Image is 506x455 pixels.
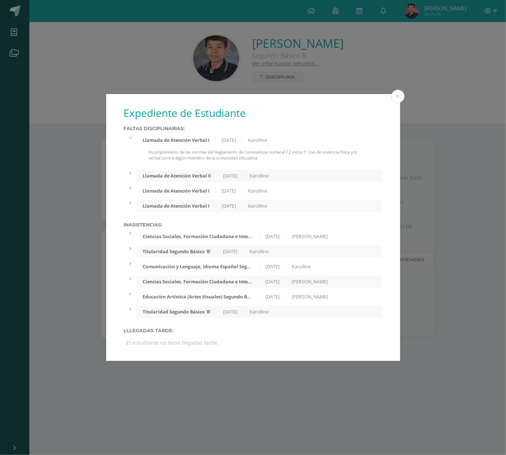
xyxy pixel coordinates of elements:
[242,188,273,194] div: Karolline
[124,328,383,333] label: Lllegadas tarde:
[137,137,216,143] div: Llamada de Atención Verbal I
[217,248,244,255] div: [DATE]
[124,222,383,227] label: Inasistencias:
[137,294,259,300] div: Educación Artística (Artes Visuales) Segundo Básico 'B'
[259,233,286,240] div: [DATE]
[286,233,334,240] div: [PERSON_NAME]
[216,188,242,194] div: [DATE]
[137,279,259,285] div: Ciencias Sociales, Formación Ciudadana e Interculturalidad Segundo Básico 'B'
[137,173,217,179] div: Llamada de Atención Verbal II
[124,336,383,349] div: El estudiante no tiene llegadas tarde.
[124,126,383,131] label: Faltas Disciplinarias:
[244,173,274,179] div: Karolline
[137,264,259,270] div: Comunicación y Lenguaje, Idioma Español Segundo Básico 'B'
[286,264,317,270] div: Karolline
[137,188,216,194] div: Llamada de Atención Verbal I
[216,137,242,143] div: [DATE]
[137,248,217,255] div: Titularidad Segundo Básico 'B'
[259,279,286,285] div: [DATE]
[217,173,244,179] div: [DATE]
[242,203,273,209] div: Karolline
[216,203,242,209] div: [DATE]
[137,203,216,209] div: Llamada de Atención Verbal I
[217,309,244,315] div: [DATE]
[244,309,274,315] div: Karolline
[259,294,286,300] div: [DATE]
[137,233,259,240] div: Ciencias Sociales, Formación Ciudadana e Interculturalidad Segundo Básico 'B'
[242,137,273,143] div: Karolline
[137,309,217,315] div: Titularidad Segundo Básico 'B'
[124,106,383,120] h1: Expediente de Estudiante
[286,279,334,285] div: [PERSON_NAME]
[286,294,334,300] div: [PERSON_NAME]
[259,264,286,270] div: [DATE]
[391,90,405,103] button: Close (Esc)
[244,248,274,255] div: Karolline
[137,149,383,167] div: Incumplimiento de las normas del Reglamento de Convivencia numeral 7.2 inciso f: Uso de violencia...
